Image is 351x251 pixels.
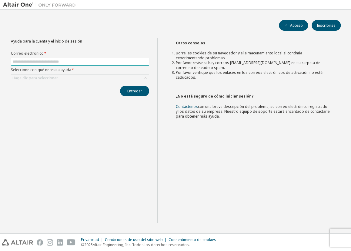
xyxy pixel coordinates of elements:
[290,23,303,28] font: Acceso
[176,104,330,119] font: con una breve descripción del problema, su correo electrónico registrado y los datos de su empres...
[176,70,325,80] font: Por favor verifique que los enlaces en los correos electrónicos de activación no estén caducados.
[12,75,58,81] font: Haga clic para seleccionar
[67,239,75,246] img: youtube.svg
[176,60,320,70] font: Por favor revise si hay correos [EMAIL_ADDRESS][DOMAIN_NAME] en su carpeta de correo no deseado o...
[81,242,84,247] font: ©
[120,86,149,96] button: Entregar
[81,237,99,242] font: Privacidad
[11,67,71,72] font: Seleccione con qué necesita ayuda
[176,104,198,109] a: Contáctenos
[11,74,149,82] div: Haga clic para seleccionar
[37,239,43,246] img: facebook.svg
[312,20,341,31] button: Inscribirse
[176,40,205,46] font: Otros consejos
[105,237,163,242] font: Condiciones de uso del sitio web
[317,23,336,28] font: Inscribirse
[176,50,302,60] font: Borre las cookies de su navegador y el almacenamiento local si continúa experimentando problemas.
[11,51,44,56] font: Correo electrónico
[127,88,142,94] font: Entregar
[93,242,190,247] font: Altair Engineering, Inc. Todos los derechos reservados.
[2,239,33,246] img: altair_logo.svg
[47,239,53,246] img: instagram.svg
[57,239,63,246] img: linkedin.svg
[176,94,253,99] font: ¿No está seguro de cómo iniciar sesión?
[279,20,308,31] button: Acceso
[11,39,82,44] font: Ayuda para la cuenta y el inicio de sesión
[84,242,93,247] font: 2025
[169,237,216,242] font: Consentimiento de cookies
[3,2,79,8] img: Altair Uno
